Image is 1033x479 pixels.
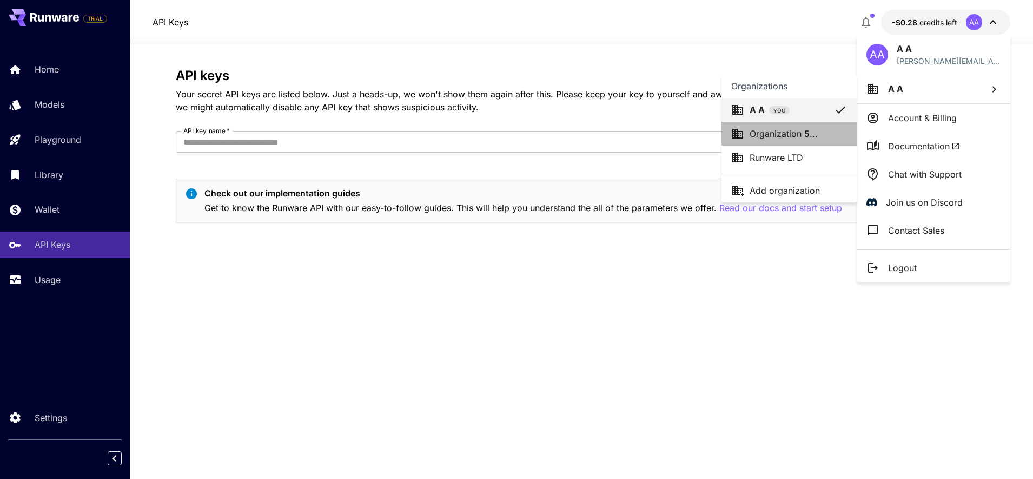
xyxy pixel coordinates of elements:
p: Add organization [750,184,820,197]
span: YOU [769,107,790,115]
p: Runware LTD [750,151,803,164]
p: Organizations [731,80,787,93]
p: A A [750,103,765,116]
p: Organization 5... [750,127,818,140]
